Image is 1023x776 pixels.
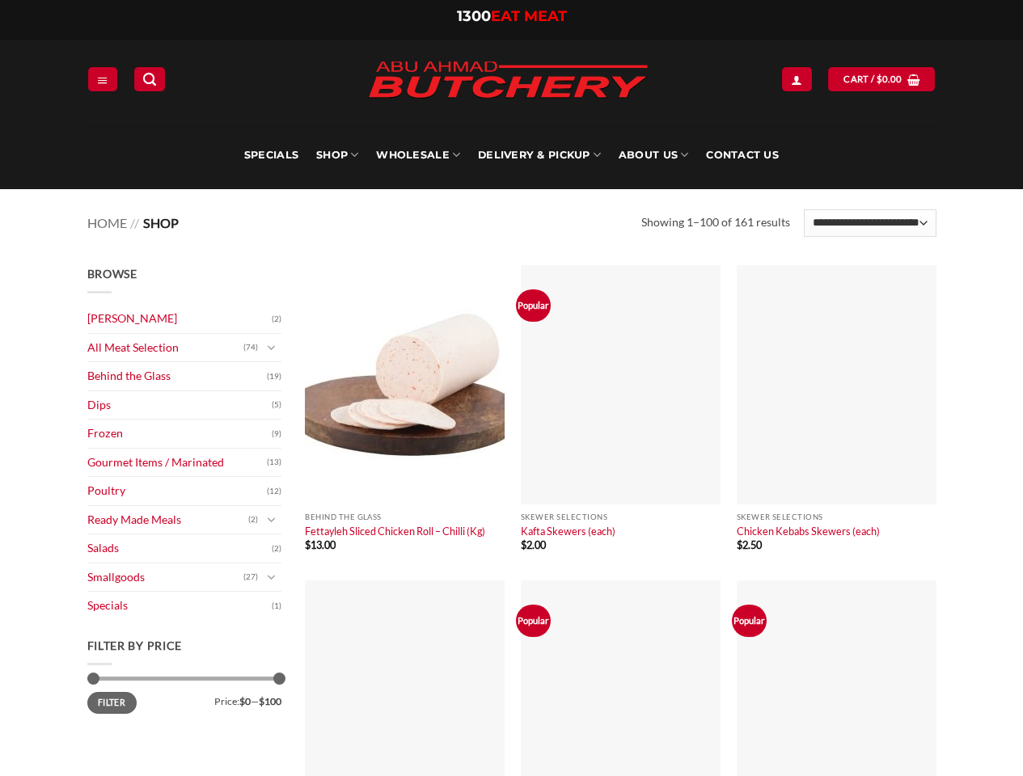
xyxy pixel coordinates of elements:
[262,568,281,586] button: Toggle
[877,72,882,86] span: $
[521,265,721,504] img: Kafta Skewers
[239,695,251,707] span: $0
[272,537,281,561] span: (2)
[619,121,688,189] a: About Us
[243,335,258,360] span: (74)
[737,525,880,538] a: Chicken Kebabs Skewers (each)
[457,7,567,25] a: 1300EAT MEAT
[87,334,243,362] a: All Meat Selection
[478,121,601,189] a: Delivery & Pickup
[305,265,505,504] img: Fettayleh Sliced Chicken Roll - Chilli (Kg)
[737,265,936,504] img: Chicken Kebabs Skewers
[828,67,935,91] a: View cart
[267,365,281,389] span: (19)
[521,512,721,521] p: Skewer Selections
[87,215,127,230] a: Home
[143,215,179,230] span: Shop
[88,67,117,91] a: Menu
[737,538,742,551] span: $
[267,450,281,474] span: (13)
[737,512,936,521] p: Skewer Selections
[272,393,281,417] span: (5)
[87,449,267,477] a: Gourmet Items / Marinated
[87,362,267,390] a: Behind the Glass
[376,121,460,189] a: Wholesale
[521,538,526,551] span: $
[87,592,272,620] a: Specials
[272,594,281,618] span: (1)
[87,420,272,448] a: Frozen
[521,538,546,551] bdi: 2.00
[782,67,811,91] a: Login
[641,213,790,232] p: Showing 1–100 of 161 results
[87,391,272,420] a: Dips
[87,506,248,534] a: Ready Made Meals
[259,695,281,707] span: $100
[262,511,281,529] button: Toggle
[491,7,567,25] span: EAT MEAT
[305,538,311,551] span: $
[87,563,243,592] a: Smallgoods
[87,267,137,280] span: Browse
[706,121,779,189] a: Contact Us
[305,538,336,551] bdi: 13.00
[316,121,358,189] a: SHOP
[87,477,267,505] a: Poultry
[267,479,281,504] span: (12)
[305,525,485,538] a: Fettayleh Sliced Chicken Roll – Chilli (Kg)
[244,121,298,189] a: Specials
[262,339,281,356] button: Toggle
[877,74,903,84] bdi: 0.00
[843,72,902,86] span: Cart /
[354,50,662,112] img: Abu Ahmad Butchery
[457,7,491,25] span: 1300
[87,305,272,333] a: [PERSON_NAME]
[305,512,505,521] p: Behind the Glass
[272,422,281,446] span: (9)
[521,525,615,538] a: Kafta Skewers (each)
[134,67,165,91] a: Search
[737,538,762,551] bdi: 2.50
[87,534,272,563] a: Salads
[804,209,936,237] select: Shop order
[87,692,281,706] div: Price: —
[87,639,183,652] span: Filter by price
[248,508,258,532] span: (2)
[87,692,137,714] button: Filter
[243,565,258,589] span: (27)
[130,215,139,230] span: //
[272,307,281,331] span: (2)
